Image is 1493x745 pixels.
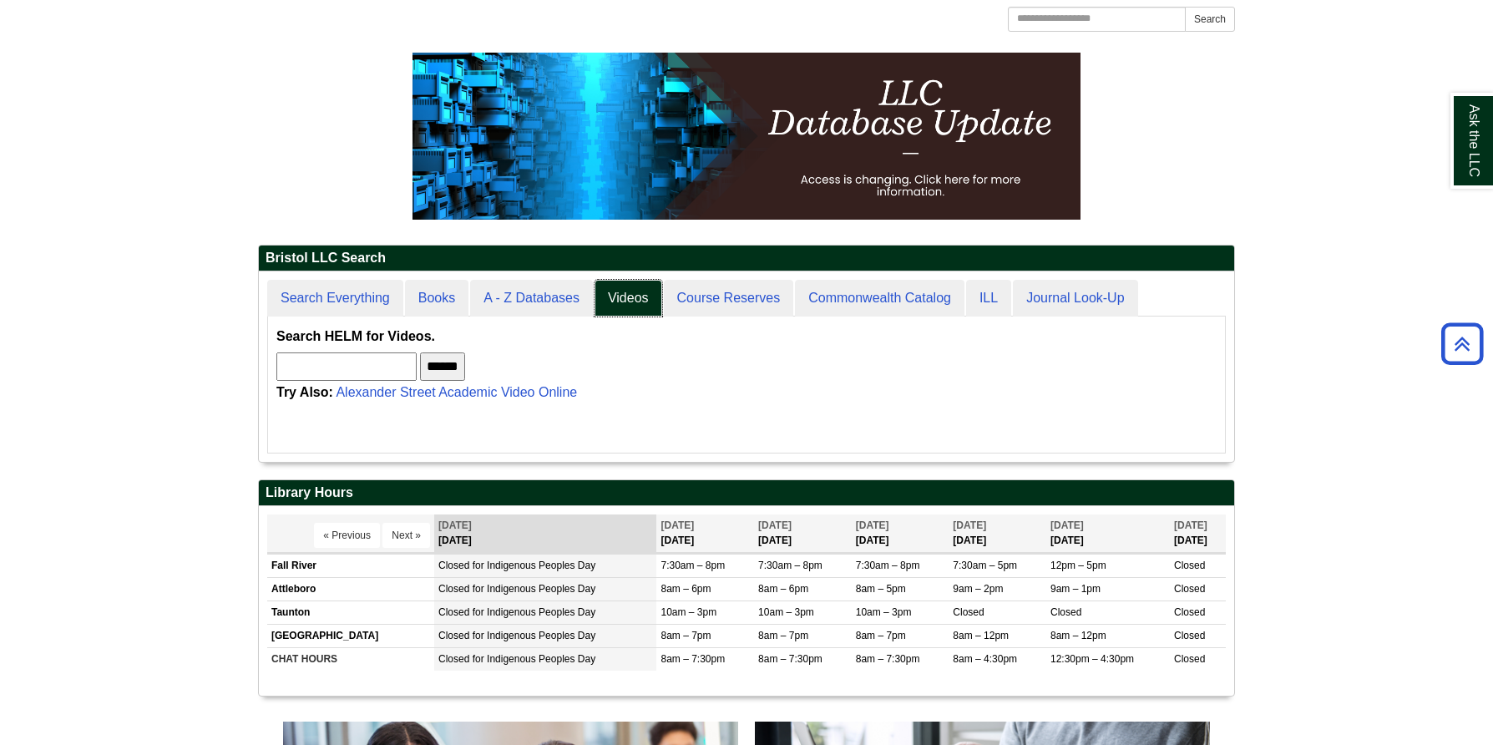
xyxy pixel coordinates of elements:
span: [DATE] [758,519,792,531]
button: Next » [382,523,430,548]
span: 8am – 6pm [758,583,808,595]
span: 12pm – 5pm [1050,560,1106,571]
span: Closed [438,560,469,571]
button: « Previous [314,523,380,548]
h2: Library Hours [259,480,1234,506]
th: [DATE] [1170,514,1226,552]
span: Closed [1174,653,1205,665]
strong: Try Also: [276,385,333,399]
span: Closed [1174,606,1205,618]
span: Closed [953,606,984,618]
a: Journal Look-Up [1013,280,1137,317]
span: 7:30am – 5pm [953,560,1017,571]
th: [DATE] [1046,514,1170,552]
td: Fall River [267,554,434,577]
span: 10am – 3pm [660,606,716,618]
span: 8am – 7pm [660,630,711,641]
label: Search HELM for Videos. [276,325,435,348]
span: 8am – 6pm [660,583,711,595]
span: 7:30am – 8pm [758,560,822,571]
a: A - Z Databases [470,280,593,317]
th: [DATE] [656,514,754,552]
span: Closed [1050,606,1081,618]
span: 8am – 12pm [953,630,1009,641]
span: [DATE] [1050,519,1084,531]
td: [GEOGRAPHIC_DATA] [267,625,434,648]
img: HTML tutorial [412,53,1081,220]
span: [DATE] [856,519,889,531]
span: Closed [1174,560,1205,571]
span: 8am – 7:30pm [758,653,822,665]
span: 7:30am – 8pm [660,560,725,571]
span: [DATE] [953,519,986,531]
th: [DATE] [852,514,949,552]
span: Closed [438,653,469,665]
span: 8am – 12pm [1050,630,1106,641]
td: CHAT HOURS [267,648,434,672]
span: [DATE] [438,519,472,531]
span: Closed [438,630,469,641]
a: Videos [595,280,662,317]
span: 10am – 3pm [758,606,814,618]
a: Search Everything [267,280,403,317]
span: [DATE] [1174,519,1207,531]
span: for Indigenous Peoples Day [473,560,595,571]
span: for Indigenous Peoples Day [473,630,595,641]
span: 9am – 1pm [1050,583,1101,595]
span: 12:30pm – 4:30pm [1050,653,1134,665]
a: Back to Top [1435,332,1489,355]
span: Closed [1174,630,1205,641]
span: 8am – 7pm [856,630,906,641]
span: 8am – 7pm [758,630,808,641]
th: [DATE] [949,514,1046,552]
th: [DATE] [754,514,852,552]
span: 8am – 7:30pm [856,653,920,665]
td: Taunton [267,601,434,624]
a: Alexander Street Academic Video Online [336,385,577,399]
span: Closed [1174,583,1205,595]
span: Closed [438,606,469,618]
span: 8am – 5pm [856,583,906,595]
span: 8am – 4:30pm [953,653,1017,665]
span: 8am – 7:30pm [660,653,725,665]
span: Closed [438,583,469,595]
td: Attleboro [267,577,434,601]
span: [DATE] [660,519,694,531]
th: [DATE] [434,514,656,552]
span: for Indigenous Peoples Day [473,606,595,618]
span: for Indigenous Peoples Day [473,583,595,595]
a: Commonwealth Catalog [795,280,964,317]
h2: Bristol LLC Search [259,246,1234,271]
span: 9am – 2pm [953,583,1003,595]
span: 7:30am – 8pm [856,560,920,571]
button: Search [1185,7,1235,32]
span: 10am – 3pm [856,606,912,618]
span: for Indigenous Peoples Day [473,653,595,665]
a: Course Reserves [664,280,794,317]
a: Books [405,280,468,317]
a: ILL [966,280,1011,317]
